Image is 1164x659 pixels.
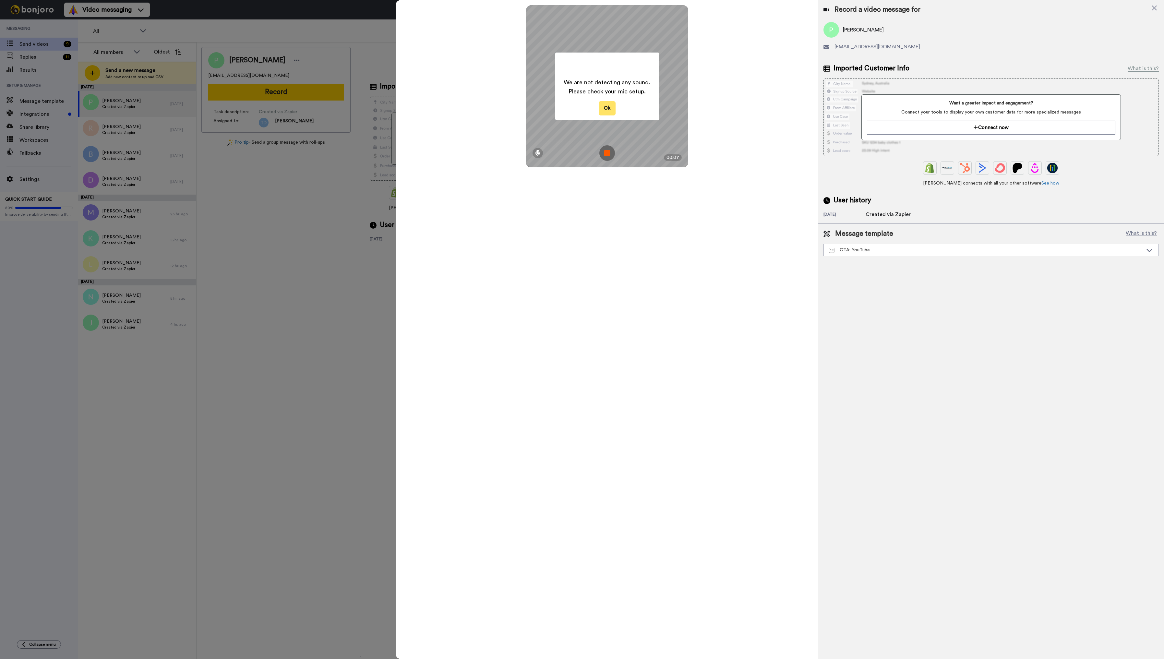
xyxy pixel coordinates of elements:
[823,180,1159,186] span: [PERSON_NAME] connects with all your other software
[1030,163,1040,173] img: Drip
[835,229,893,239] span: Message template
[867,109,1115,115] span: Connect your tools to display your own customer data for more specialized messages
[829,247,1143,253] div: CTA: YouTube
[834,64,909,73] span: Imported Customer Info
[599,101,616,115] button: Ok
[995,163,1005,173] img: ConvertKit
[564,78,650,87] span: We are not detecting any sound.
[866,210,911,218] div: Created via Zapier
[834,43,920,51] span: [EMAIL_ADDRESS][DOMAIN_NAME]
[867,100,1115,106] span: Want a greater impact and engagement?
[1041,181,1059,186] a: See how
[823,212,866,218] div: [DATE]
[1012,163,1023,173] img: Patreon
[925,163,935,173] img: Shopify
[867,121,1115,135] button: Connect now
[1128,65,1159,72] div: What is this?
[564,87,650,96] span: Please check your mic setup.
[1047,163,1058,173] img: GoHighLevel
[960,163,970,173] img: Hubspot
[599,145,615,161] img: ic_record_stop.svg
[1124,229,1159,239] button: What is this?
[942,163,953,173] img: Ontraport
[829,248,834,253] img: Message-temps.svg
[977,163,988,173] img: ActiveCampaign
[834,196,871,205] span: User history
[664,154,682,161] div: 00:07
